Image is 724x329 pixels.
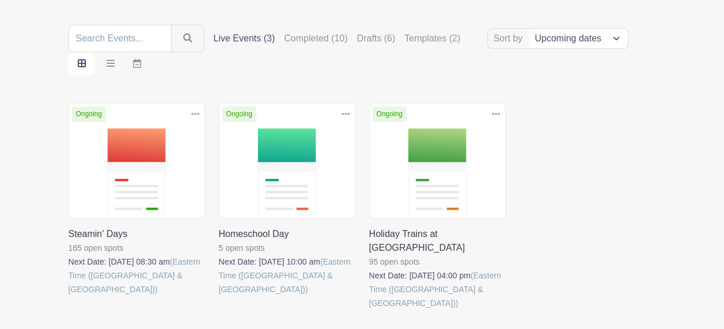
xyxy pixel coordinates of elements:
label: Templates (2) [404,32,460,45]
label: Drafts (6) [357,32,396,45]
div: order and view [69,52,150,75]
label: Sort by [494,32,526,45]
label: Completed (10) [284,32,347,45]
div: filters [214,32,461,45]
input: Search Events... [69,25,172,52]
label: Live Events (3) [214,32,275,45]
